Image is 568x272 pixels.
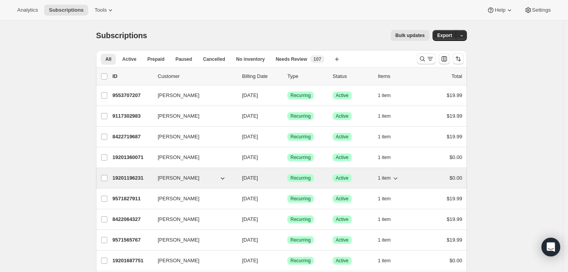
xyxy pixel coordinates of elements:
span: [DATE] [242,113,258,119]
div: 8422719687[PERSON_NAME][DATE]SuccessRecurringSuccessActive1 item$19.99 [112,131,462,142]
span: [DATE] [242,92,258,98]
span: 1 item [378,258,391,264]
span: 1 item [378,216,391,223]
span: Active [336,134,349,140]
span: Recurring [290,154,311,161]
span: $19.99 [447,216,462,222]
span: Settings [532,7,551,13]
button: [PERSON_NAME] [153,254,231,267]
span: All [105,56,111,62]
div: IDCustomerBilling DateTypeStatusItemsTotal [112,72,462,80]
button: Export [433,30,457,41]
span: [PERSON_NAME] [158,154,199,161]
span: $0.00 [449,154,462,160]
span: $19.99 [447,92,462,98]
span: [PERSON_NAME] [158,257,199,265]
p: 9553707207 [112,92,151,99]
button: 1 item [378,111,399,122]
span: Active [336,154,349,161]
span: [PERSON_NAME] [158,215,199,223]
div: Open Intercom Messenger [541,238,560,256]
span: 1 item [378,196,391,202]
div: 19201360071[PERSON_NAME][DATE]SuccessRecurringSuccessActive1 item$0.00 [112,152,462,163]
span: Active [336,216,349,223]
button: Sort the results [453,53,464,64]
span: Export [437,32,452,39]
p: 9117302983 [112,112,151,120]
span: $19.99 [447,113,462,119]
span: Paused [175,56,192,62]
span: Cancelled [203,56,225,62]
span: [PERSON_NAME] [158,174,199,182]
span: $19.99 [447,196,462,201]
button: 1 item [378,214,399,225]
span: [PERSON_NAME] [158,195,199,203]
span: Recurring [290,175,311,181]
span: Active [336,92,349,99]
span: Active [122,56,136,62]
span: [DATE] [242,216,258,222]
span: Recurring [290,113,311,119]
div: 9571565767[PERSON_NAME][DATE]SuccessRecurringSuccessActive1 item$19.99 [112,235,462,246]
div: 9117302983[PERSON_NAME][DATE]SuccessRecurringSuccessActive1 item$19.99 [112,111,462,122]
p: 19201360071 [112,154,151,161]
button: 1 item [378,131,399,142]
button: 1 item [378,193,399,204]
button: Settings [520,5,556,16]
span: Prepaid [147,56,164,62]
button: [PERSON_NAME] [153,213,231,226]
span: Recurring [290,196,311,202]
button: Help [482,5,518,16]
button: Subscriptions [44,5,88,16]
span: Recurring [290,134,311,140]
div: 9553707207[PERSON_NAME][DATE]SuccessRecurringSuccessActive1 item$19.99 [112,90,462,101]
p: Billing Date [242,72,281,80]
span: Recurring [290,258,311,264]
span: [DATE] [242,258,258,263]
span: Recurring [290,216,311,223]
p: 19201196231 [112,174,151,182]
button: [PERSON_NAME] [153,131,231,143]
button: 1 item [378,255,399,266]
button: [PERSON_NAME] [153,193,231,205]
span: [DATE] [242,154,258,160]
button: 1 item [378,90,399,101]
button: 1 item [378,173,399,184]
span: Needs Review [276,56,307,62]
span: No inventory [236,56,265,62]
span: 1 item [378,113,391,119]
span: Recurring [290,92,311,99]
span: Help [495,7,505,13]
button: [PERSON_NAME] [153,110,231,122]
span: Subscriptions [96,31,147,40]
span: 107 [313,56,321,62]
span: [PERSON_NAME] [158,112,199,120]
button: [PERSON_NAME] [153,234,231,246]
span: [DATE] [242,196,258,201]
button: [PERSON_NAME] [153,172,231,184]
p: Status [333,72,372,80]
span: $0.00 [449,175,462,181]
p: Customer [158,72,236,80]
p: Total [452,72,462,80]
div: 19201196231[PERSON_NAME][DATE]SuccessRecurringSuccessActive1 item$0.00 [112,173,462,184]
span: [PERSON_NAME] [158,92,199,99]
span: Analytics [17,7,38,13]
button: Tools [90,5,119,16]
span: [DATE] [242,134,258,140]
span: Subscriptions [49,7,84,13]
p: 9571565767 [112,236,151,244]
span: Active [336,175,349,181]
span: 1 item [378,175,391,181]
span: [PERSON_NAME] [158,236,199,244]
div: Items [378,72,417,80]
div: 19201687751[PERSON_NAME][DATE]SuccessRecurringSuccessActive1 item$0.00 [112,255,462,266]
p: 8422719687 [112,133,151,141]
button: [PERSON_NAME] [153,89,231,102]
button: Search and filter results [417,53,436,64]
span: $19.99 [447,134,462,140]
span: Recurring [290,237,311,243]
button: Bulk updates [391,30,429,41]
span: 1 item [378,154,391,161]
span: Active [336,258,349,264]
